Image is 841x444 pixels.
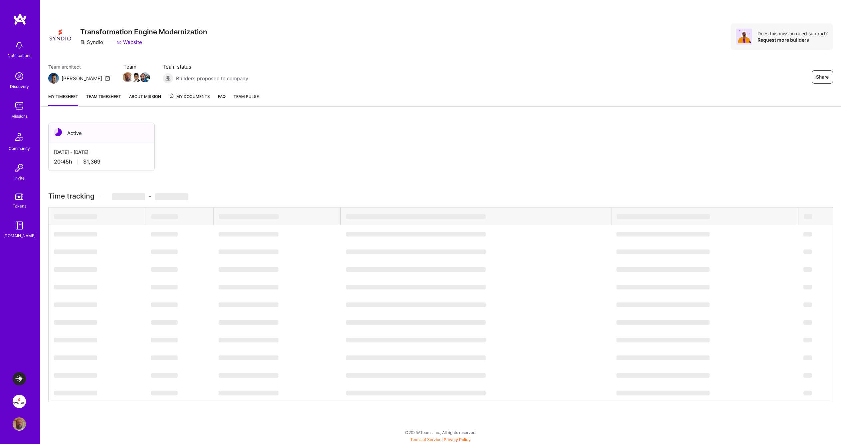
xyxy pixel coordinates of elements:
div: [DATE] - [DATE] [54,149,149,156]
span: ‌ [804,214,812,219]
div: 20:45 h [54,158,149,165]
span: $1,369 [83,158,100,165]
img: Team Member Avatar [131,72,141,82]
span: ‌ [803,338,812,342]
span: ‌ [54,355,97,360]
span: ‌ [803,302,812,307]
a: Privacy Policy [444,437,471,442]
span: ‌ [803,285,812,289]
span: ‌ [151,338,178,342]
span: ‌ [616,320,710,325]
img: Team Member Avatar [123,72,133,82]
span: ‌ [346,320,486,325]
span: Builders proposed to company [176,75,248,82]
a: About Mission [129,93,161,106]
span: ‌ [346,373,486,378]
span: ‌ [54,249,97,254]
span: ‌ [803,373,812,378]
div: Notifications [8,52,31,59]
span: ‌ [219,285,278,289]
a: FAQ [218,93,226,106]
span: ‌ [151,373,178,378]
img: LaunchDarkly: Backend and Fullstack Support [13,372,26,385]
span: ‌ [54,373,97,378]
span: ‌ [219,320,278,325]
span: ‌ [616,338,710,342]
span: ‌ [346,391,486,395]
a: Team timesheet [86,93,121,106]
img: User Avatar [13,417,26,431]
span: ‌ [151,355,178,360]
span: ‌ [151,320,178,325]
span: ‌ [219,302,278,307]
div: Community [9,145,30,152]
span: ‌ [151,391,178,395]
div: Does this mission need support? [757,30,828,37]
a: Terms of Service [410,437,441,442]
span: ‌ [112,193,145,200]
span: ‌ [346,338,486,342]
span: ‌ [616,285,710,289]
span: ‌ [803,249,812,254]
i: icon CompanyGray [80,40,85,45]
a: My timesheet [48,93,78,106]
h3: Transformation Engine Modernization [80,28,207,36]
img: teamwork [13,99,26,113]
span: | [410,437,471,442]
span: ‌ [616,267,710,272]
img: Active [54,128,62,136]
span: Team architect [48,63,110,70]
img: guide book [13,219,26,232]
div: [DOMAIN_NAME] [3,232,36,239]
span: ‌ [219,338,278,342]
span: ‌ [219,232,278,236]
span: ‌ [219,249,278,254]
span: Team Pulse [234,94,259,99]
img: Invite [13,161,26,175]
div: Missions [11,113,28,120]
a: Syndio: Transformation Engine Modernization [11,395,28,408]
h3: Time tracking [48,192,833,200]
img: Avatar [736,29,752,45]
div: Active [49,123,154,143]
img: Builders proposed to company [163,73,173,84]
span: ‌ [616,373,710,378]
span: ‌ [617,214,710,219]
span: ‌ [151,285,178,289]
span: ‌ [219,214,279,219]
span: ‌ [54,267,97,272]
span: ‌ [151,267,178,272]
span: Share [816,74,829,80]
a: Team Member Avatar [132,72,141,83]
span: ‌ [54,391,97,395]
a: Team Member Avatar [123,72,132,83]
span: ‌ [346,249,486,254]
span: ‌ [346,214,486,219]
span: ‌ [54,338,97,342]
span: ‌ [155,193,188,200]
a: My Documents [169,93,210,106]
span: ‌ [616,302,710,307]
img: Team Architect [48,73,59,84]
span: ‌ [346,302,486,307]
span: ‌ [151,214,178,219]
span: ‌ [803,267,812,272]
span: ‌ [346,267,486,272]
span: ‌ [803,320,812,325]
span: My Documents [169,93,210,100]
span: ‌ [616,232,710,236]
span: ‌ [219,267,278,272]
img: Team Member Avatar [140,72,150,82]
span: ‌ [616,249,710,254]
span: ‌ [54,214,97,219]
span: ‌ [346,285,486,289]
div: Discovery [10,83,29,90]
div: Tokens [13,203,26,210]
span: Team status [163,63,248,70]
i: icon Mail [105,76,110,81]
a: Website [116,39,142,46]
span: ‌ [219,391,278,395]
span: ‌ [219,373,278,378]
button: Share [812,70,833,84]
a: LaunchDarkly: Backend and Fullstack Support [11,372,28,385]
